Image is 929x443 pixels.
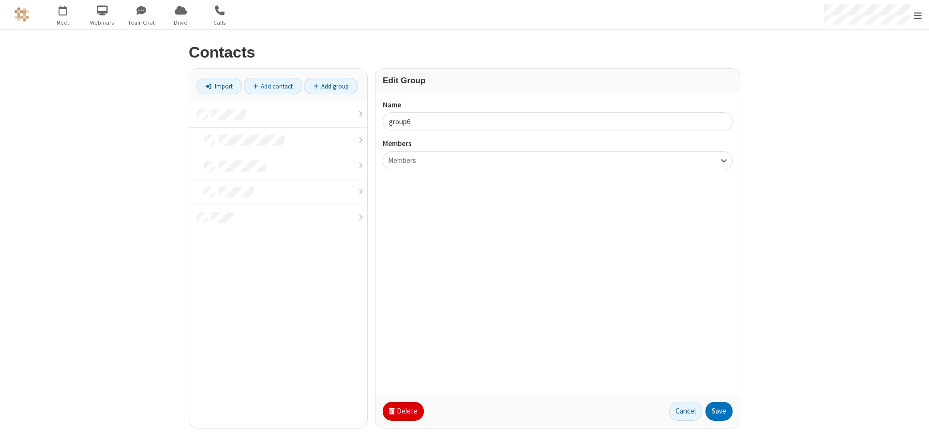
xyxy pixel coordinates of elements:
a: Import [196,78,242,94]
span: Team Chat [123,18,160,27]
span: Calls [202,18,238,27]
a: Add contact [244,78,302,94]
h2: Contacts [189,44,740,61]
a: Cancel [669,402,702,421]
label: Name [383,100,733,111]
button: Delete [383,402,424,421]
a: Add group [304,78,358,94]
span: Meet [45,18,81,27]
iframe: Chat [905,418,922,436]
span: Drive [163,18,199,27]
button: Save [705,402,733,421]
img: QA Selenium DO NOT DELETE OR CHANGE [15,7,29,22]
h3: Edit Group [383,76,733,85]
span: Webinars [84,18,120,27]
label: Members [383,138,733,149]
input: Name [383,112,733,131]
